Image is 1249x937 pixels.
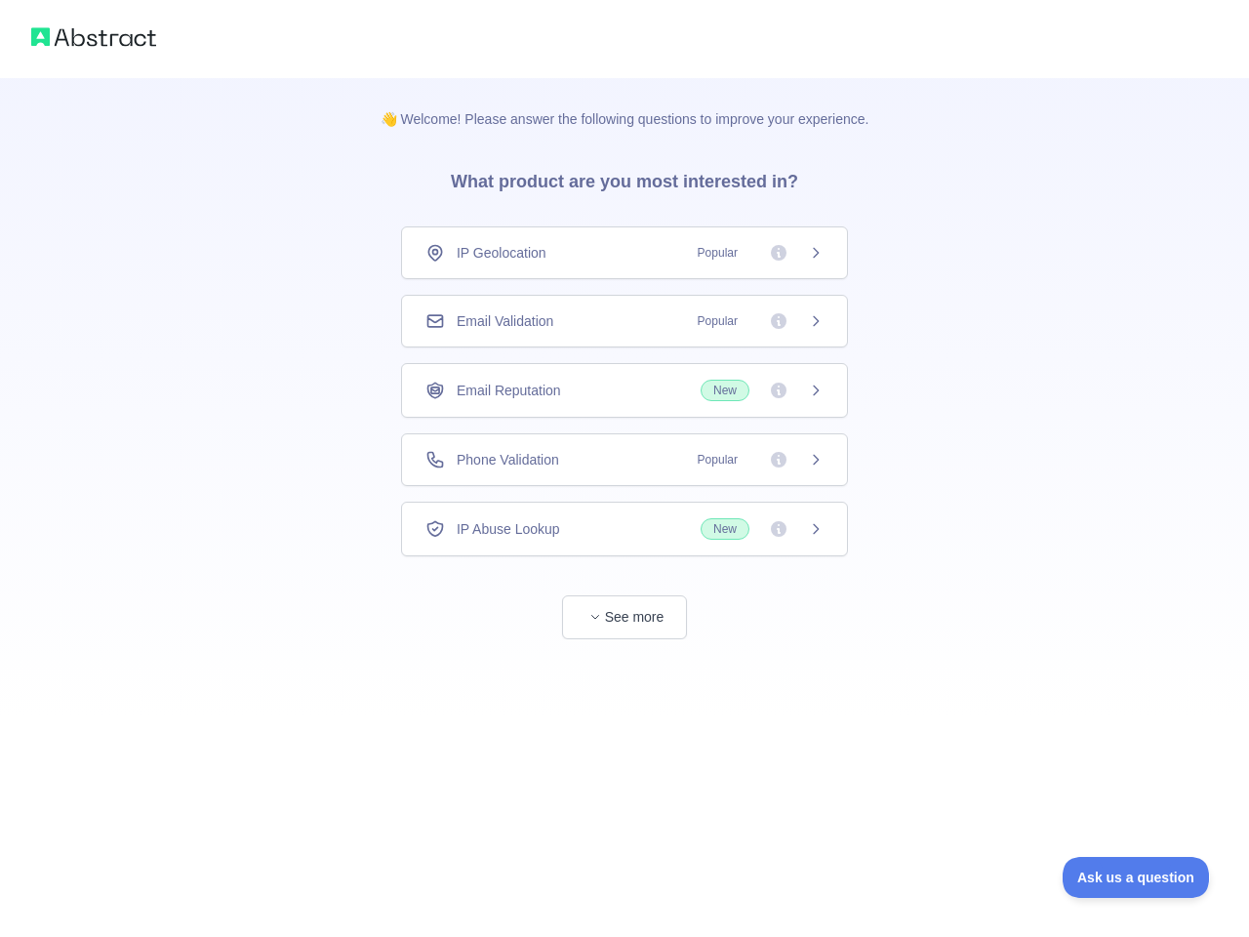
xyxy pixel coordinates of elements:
h3: What product are you most interested in? [420,129,829,226]
span: Popular [686,311,749,331]
span: IP Geolocation [457,243,546,263]
span: New [701,518,749,540]
button: See more [562,595,687,639]
span: Popular [686,450,749,469]
p: 👋 Welcome! Please answer the following questions to improve your experience. [349,78,901,129]
span: IP Abuse Lookup [457,519,560,539]
span: Popular [686,243,749,263]
iframe: Toggle Customer Support [1063,857,1210,898]
img: Abstract logo [31,23,156,51]
span: New [701,380,749,401]
span: Phone Validation [457,450,559,469]
span: Email Reputation [457,381,561,400]
span: Email Validation [457,311,553,331]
